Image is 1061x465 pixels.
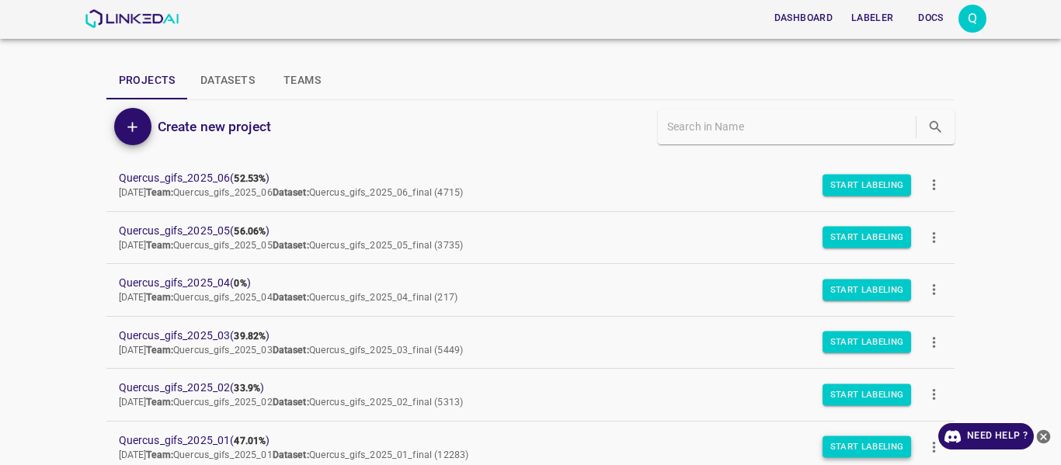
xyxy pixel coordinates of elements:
b: Dataset: [273,240,309,251]
button: Projects [106,62,188,99]
a: Dashboard [765,2,842,34]
a: Quercus_gifs_2025_05(56.06%)[DATE]Team:Quercus_gifs_2025_05Dataset:Quercus_gifs_2025_05_final (3735) [106,212,955,264]
div: Q [958,5,986,33]
b: 39.82% [234,331,266,342]
input: Search in Name [667,116,913,138]
a: Need Help ? [938,423,1034,449]
span: [DATE] Quercus_gifs_2025_05 Quercus_gifs_2025_05_final (3735) [119,240,463,251]
span: [DATE] Quercus_gifs_2025_06 Quercus_gifs_2025_06_final (4715) [119,187,463,198]
b: Team: [146,397,173,408]
h6: Create new project [158,116,271,137]
button: Add [114,108,151,145]
button: Datasets [188,62,267,99]
a: Quercus_gifs_2025_03(39.82%)[DATE]Team:Quercus_gifs_2025_03Dataset:Quercus_gifs_2025_03_final (5449) [106,317,955,369]
button: search [920,111,951,143]
span: [DATE] Quercus_gifs_2025_03 Quercus_gifs_2025_03_final (5449) [119,345,463,356]
button: Start Labeling [823,279,912,300]
button: Open settings [958,5,986,33]
span: Quercus_gifs_2025_02 ( ) [119,380,918,396]
a: Quercus_gifs_2025_06(52.53%)[DATE]Team:Quercus_gifs_2025_06Dataset:Quercus_gifs_2025_06_final (4715) [106,159,955,211]
button: Start Labeling [823,436,912,458]
span: Quercus_gifs_2025_06 ( ) [119,170,918,186]
b: Dataset: [273,449,309,460]
a: Quercus_gifs_2025_04(0%)[DATE]Team:Quercus_gifs_2025_04Dataset:Quercus_gifs_2025_04_final (217) [106,264,955,316]
button: Docs [906,5,955,31]
a: Docs [903,2,958,34]
button: more [917,377,951,412]
button: close-help [1034,423,1053,449]
a: Quercus_gifs_2025_02(33.9%)[DATE]Team:Quercus_gifs_2025_02Dataset:Quercus_gifs_2025_02_final (5313) [106,369,955,421]
a: Labeler [842,2,903,34]
b: Dataset: [273,397,309,408]
button: Labeler [845,5,899,31]
button: Start Labeling [823,383,912,405]
span: Quercus_gifs_2025_05 ( ) [119,223,918,239]
b: Team: [146,345,173,356]
button: Start Labeling [823,174,912,196]
b: Dataset: [273,292,309,303]
button: more [917,220,951,255]
button: more [917,168,951,203]
b: Team: [146,187,173,198]
b: 47.01% [234,436,266,446]
span: [DATE] Quercus_gifs_2025_04 Quercus_gifs_2025_04_final (217) [119,292,457,303]
span: Quercus_gifs_2025_01 ( ) [119,432,918,449]
span: [DATE] Quercus_gifs_2025_02 Quercus_gifs_2025_02_final (5313) [119,397,463,408]
span: [DATE] Quercus_gifs_2025_01 Quercus_gifs_2025_01_final (12283) [119,449,469,460]
span: Quercus_gifs_2025_04 ( ) [119,275,918,291]
b: 56.06% [234,226,266,237]
b: 52.53% [234,173,266,184]
button: Start Labeling [823,227,912,248]
b: 0% [234,278,246,289]
b: Team: [146,449,173,460]
button: Dashboard [768,5,839,31]
b: Dataset: [273,345,309,356]
b: Team: [146,240,173,251]
b: Dataset: [273,187,309,198]
img: LinkedAI [85,9,179,28]
button: Start Labeling [823,331,912,353]
b: 33.9% [234,383,260,394]
b: Team: [146,292,173,303]
a: Create new project [151,116,271,137]
button: Teams [267,62,337,99]
span: Quercus_gifs_2025_03 ( ) [119,328,918,344]
button: more [917,429,951,464]
button: more [917,272,951,307]
button: more [917,324,951,359]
